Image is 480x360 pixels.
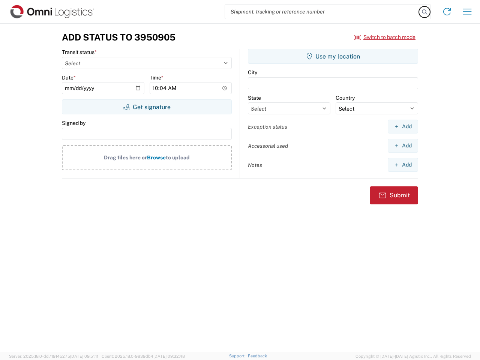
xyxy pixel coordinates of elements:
[62,32,175,43] h3: Add Status to 3950905
[70,354,98,358] span: [DATE] 09:51:11
[153,354,185,358] span: [DATE] 09:32:48
[104,154,147,160] span: Drag files here or
[147,154,166,160] span: Browse
[248,94,261,101] label: State
[388,158,418,172] button: Add
[102,354,185,358] span: Client: 2025.18.0-9839db4
[62,49,97,55] label: Transit status
[388,120,418,133] button: Add
[248,123,287,130] label: Exception status
[248,162,262,168] label: Notes
[150,74,163,81] label: Time
[248,69,257,76] label: City
[336,94,355,101] label: Country
[388,139,418,153] button: Add
[355,353,471,360] span: Copyright © [DATE]-[DATE] Agistix Inc., All Rights Reserved
[62,99,232,114] button: Get signature
[166,154,190,160] span: to upload
[248,142,288,149] label: Accessorial used
[62,74,76,81] label: Date
[370,186,418,204] button: Submit
[248,49,418,64] button: Use my location
[229,354,248,358] a: Support
[354,31,415,43] button: Switch to batch mode
[9,354,98,358] span: Server: 2025.18.0-dd719145275
[62,120,85,126] label: Signed by
[225,4,419,19] input: Shipment, tracking or reference number
[248,354,267,358] a: Feedback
